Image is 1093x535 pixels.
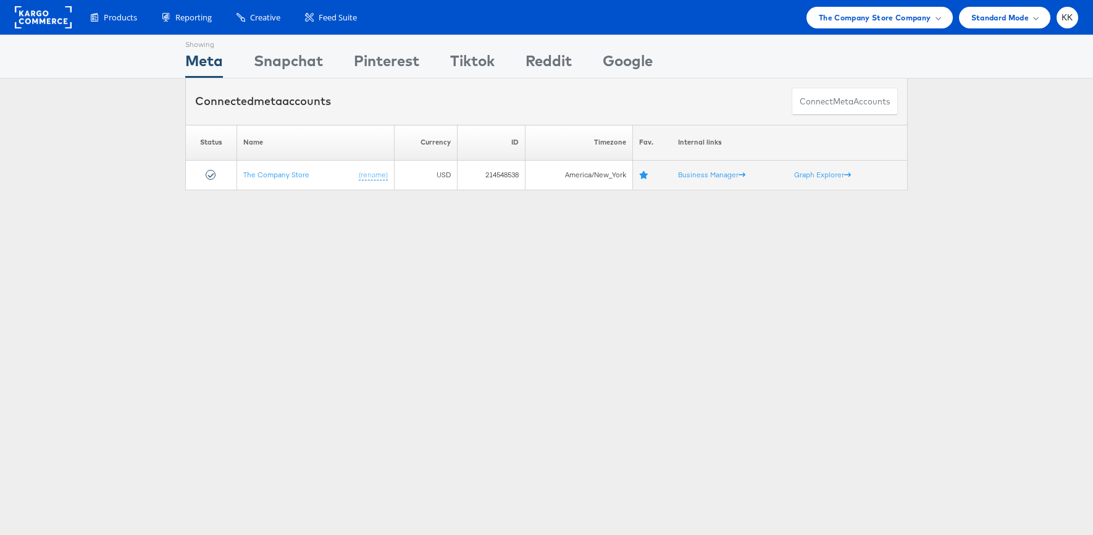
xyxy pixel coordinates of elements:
span: Reporting [175,12,212,23]
div: Tiktok [450,50,495,78]
th: Status [186,125,237,160]
span: Products [104,12,137,23]
a: Business Manager [678,170,745,179]
span: Feed Suite [319,12,357,23]
div: Pinterest [354,50,419,78]
div: Google [603,50,653,78]
span: The Company Store Company [819,11,931,24]
span: Creative [250,12,280,23]
span: meta [254,94,282,108]
div: Snapchat [254,50,323,78]
a: The Company Store [243,169,309,179]
a: Graph Explorer [794,170,851,179]
span: Standard Mode [971,11,1029,24]
a: (rename) [359,169,388,180]
div: Meta [185,50,223,78]
span: KK [1062,14,1073,22]
td: 214548538 [458,160,525,190]
span: meta [833,96,853,107]
th: Name [237,125,395,160]
div: Showing [185,35,223,50]
th: Timezone [525,125,633,160]
div: Connected accounts [195,93,331,109]
th: Currency [395,125,458,160]
td: America/New_York [525,160,633,190]
div: Reddit [526,50,572,78]
td: USD [395,160,458,190]
th: ID [458,125,525,160]
button: ConnectmetaAccounts [792,88,898,116]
